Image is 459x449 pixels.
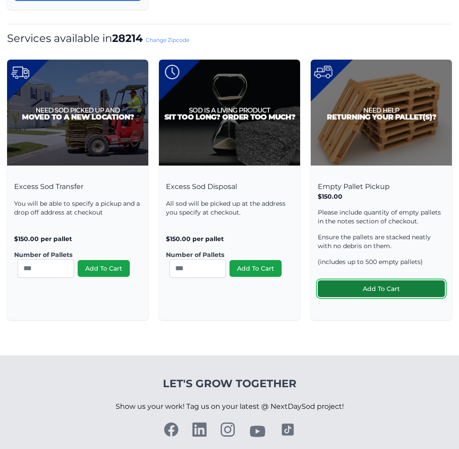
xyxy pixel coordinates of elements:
[14,250,134,259] label: Number of Pallets
[166,250,286,259] label: Number of Pallets
[229,260,282,277] button: Add To Cart
[7,31,452,45] h1: Services available in
[7,60,148,166] img: Excess Sod Transfer Product Image
[318,192,445,201] p: $150.00
[318,233,445,250] p: Ensure the pallets are stacked neatly with no debris on them.
[318,257,445,266] p: (includes up to 500 empty pallets)
[146,37,189,43] a: Change Zipcode
[78,260,130,277] button: Add To Cart
[318,280,445,297] button: Add To Cart
[166,234,293,243] p: $150.00 per pallet
[311,173,452,320] div: Empty Pallet Pickup
[14,234,141,243] p: $150.00 per pallet
[159,173,300,301] div: Excess Sod Disposal
[166,199,293,217] p: All sod will be picked up at the address you specify at checkout.
[116,391,344,423] p: Show us your work! Tag us on your latest @ NextDaySod project!
[14,199,141,217] p: You will be able to specify a pickup and a drop off address at checkout
[318,208,445,226] p: Please include quantity of empty pallets in the notes section of checkout.
[159,60,300,166] img: Excess Sod Disposal Product Image
[112,32,143,45] strong: 28214
[7,173,148,301] div: Excess Sod Transfer
[311,60,452,166] img: Pallet Pickup Product Image
[116,377,344,391] h4: Let's Grow Together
